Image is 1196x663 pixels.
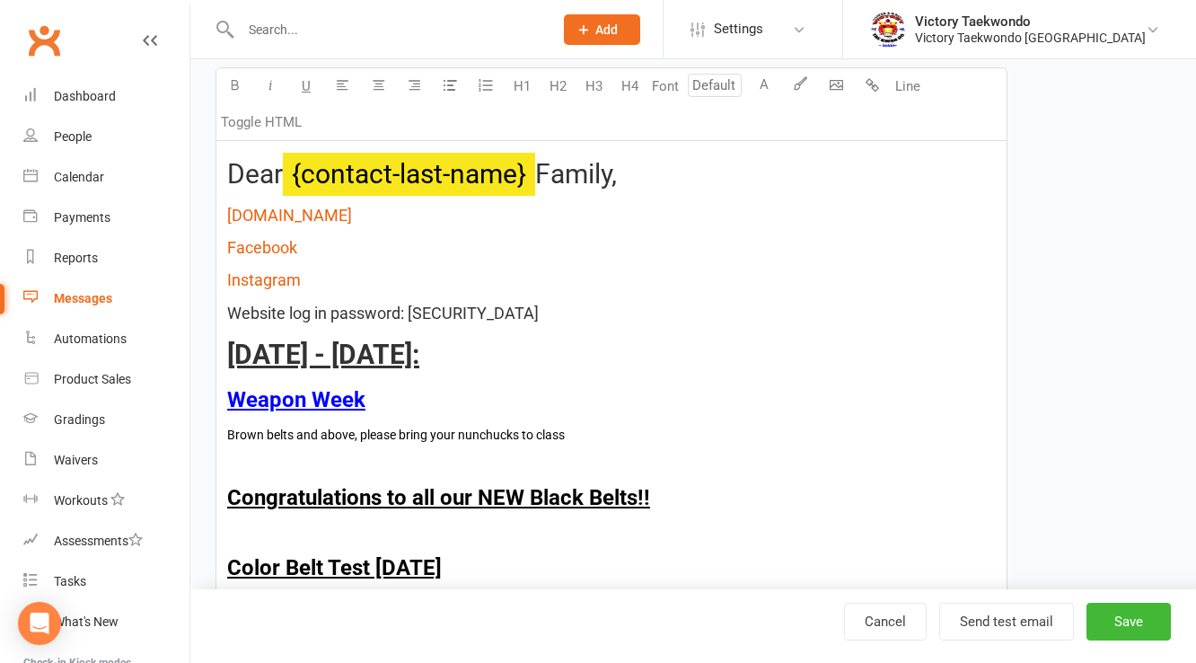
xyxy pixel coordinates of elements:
a: Calendar [23,157,189,198]
span: Settings [714,9,763,49]
span: Website log in password: [SECURITY_DATA] [227,304,539,323]
a: Product Sales [23,359,189,400]
span: Instagram [227,270,301,289]
a: Workouts [23,481,189,521]
span: [DATE] - [DATE]: [227,339,419,370]
button: Toggle HTML [216,104,306,140]
button: A [746,68,782,104]
span: Color Belt Test [DATE] [227,555,442,580]
button: Font [647,68,683,104]
a: Reports [23,238,189,278]
button: H1 [504,68,540,104]
input: Default [688,74,742,97]
div: Assessments [54,534,143,548]
a: Waivers [23,440,189,481]
button: Send test email [939,603,1074,641]
div: Dashboard [54,89,116,103]
button: H2 [540,68,576,104]
div: What's New [54,614,119,629]
span: Brown belts and above, please bring your nunchucks to class [227,428,565,442]
a: What's New [23,602,189,642]
div: Open Intercom Messenger [18,602,61,645]
a: Automations [23,319,189,359]
div: Waivers [54,453,98,467]
span: Family, [535,158,617,190]
div: Calendar [54,170,104,184]
a: Tasks [23,561,189,602]
button: Save [1086,603,1171,641]
button: Line [890,68,926,104]
div: Tasks [54,574,86,588]
span: U [302,78,311,94]
a: Clubworx [22,18,66,63]
span: Congratulations to all our NEW Black Belts!! [227,485,650,510]
a: Gradings [23,400,189,440]
a: Cancel [844,603,927,641]
a: Dashboard [23,76,189,117]
button: H4 [611,68,647,104]
a: Messages [23,278,189,319]
div: Reports [54,251,98,265]
div: Automations [54,331,127,346]
button: H3 [576,68,611,104]
div: People [54,129,92,144]
a: Payments [23,198,189,238]
span: Add [595,22,618,37]
div: Victory Taekwondo [915,13,1146,30]
div: Victory Taekwondo [GEOGRAPHIC_DATA] [915,30,1146,46]
span: Weapon Week [227,387,365,412]
input: Search... [235,17,541,42]
div: Product Sales [54,372,131,386]
button: Add [564,14,640,45]
a: People [23,117,189,157]
div: Payments [54,210,110,225]
span: Dear [227,158,283,190]
span: [DOMAIN_NAME] [227,206,352,225]
a: Assessments [23,521,189,561]
img: thumb_image1542833469.png [870,12,906,48]
div: Workouts [54,493,108,508]
button: U [288,68,324,104]
div: Gradings [54,412,105,427]
span: Facebook [227,238,297,257]
div: Messages [54,291,112,305]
